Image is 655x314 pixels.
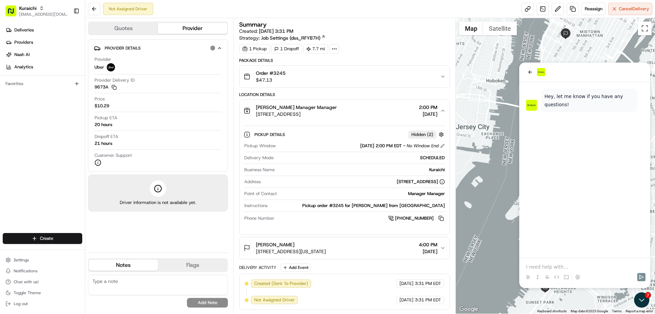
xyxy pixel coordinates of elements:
[14,27,34,33] span: Deliveries
[14,257,29,263] span: Settings
[239,100,449,122] button: [PERSON_NAME] Manager Manager[STREET_ADDRESS]2:00 PM[DATE]
[158,260,227,271] button: Flags
[94,77,135,83] span: Provider Delivery ID
[256,111,337,118] span: [STREET_ADDRESS]
[14,290,41,296] span: Toggle Theme
[256,248,326,255] span: [STREET_ADDRESS][US_STATE]
[14,64,33,70] span: Analytics
[14,39,33,45] span: Providers
[415,281,441,287] span: 3:31 PM EDT
[399,281,413,287] span: [DATE]
[419,111,437,118] span: [DATE]
[457,305,480,314] a: Open this area in Google Maps (opens a new window)
[3,49,85,60] a: Nash AI
[3,62,85,72] a: Analytics
[244,179,261,185] span: Address
[19,5,37,12] button: Kuraichi
[239,237,449,259] button: [PERSON_NAME][STREET_ADDRESS][US_STATE]4:00 PM[DATE]
[3,37,85,48] a: Providers
[239,35,325,41] div: Strategy:
[457,305,480,314] img: Google
[89,260,158,271] button: Notes
[415,297,441,303] span: 3:31 PM EDT
[259,28,293,34] span: [DATE] 3:31 PM
[261,35,320,41] span: Job Settings (dss_RFYB7H)
[3,3,71,19] button: Kuraichi[EMAIL_ADDRESS][DOMAIN_NAME]
[270,203,445,209] div: Pickup order #3245 for [PERSON_NAME] from [GEOGRAPHIC_DATA]
[94,140,112,147] div: 21 hours
[3,25,85,36] a: Deliveries
[256,104,337,111] span: [PERSON_NAME] Manager Manager
[105,45,141,51] span: Provider Details
[94,152,132,159] span: Customer Support
[40,235,53,242] span: Create
[3,288,82,298] button: Toggle Theme
[239,122,449,234] div: [PERSON_NAME] Manager Manager[STREET_ADDRESS]2:00 PM[DATE]
[3,266,82,276] button: Notifications
[407,143,439,149] span: No Window End
[239,58,450,63] div: Package Details
[244,215,274,221] span: Phone Number
[244,155,274,161] span: Delivery Mode
[483,22,517,35] button: Show satellite imagery
[261,35,325,41] a: Job Settings (dss_RFYB7H)
[239,28,293,35] span: Created:
[244,191,277,197] span: Point of Contact
[403,143,405,149] span: -
[397,179,445,185] div: [STREET_ADDRESS]
[638,22,652,35] button: Toggle fullscreen view
[399,297,413,303] span: [DATE]
[3,233,82,244] button: Create
[619,6,649,12] span: Cancel Delivery
[14,301,28,306] span: Log out
[158,23,227,34] button: Provider
[388,215,445,222] a: [PHONE_NUMBER]
[94,122,112,128] div: 20 hours
[120,200,196,206] span: Driver information is not available yet.
[585,6,602,12] span: Reassign
[395,215,434,221] span: [PHONE_NUMBER]
[3,78,82,89] div: Favorites
[537,309,567,314] button: Keyboard shortcuts
[277,167,445,173] div: Kuraichi
[239,44,270,54] div: 1 Pickup
[89,23,158,34] button: Quotes
[239,265,276,270] div: Delivery Activity
[94,134,118,140] span: Dropoff ETA
[244,203,267,209] span: Instructions
[94,64,104,70] span: Uber
[419,104,437,111] span: 2:00 PM
[94,96,105,102] span: Price
[419,241,437,248] span: 4:00 PM
[571,309,608,313] span: Map data ©2025 Google
[3,299,82,309] button: Log out
[303,44,328,54] div: 7.7 mi
[3,255,82,265] button: Settings
[14,268,38,274] span: Notifications
[244,143,276,149] span: Pickup Window
[19,12,68,17] button: [EMAIL_ADDRESS][DOMAIN_NAME]
[94,84,117,90] button: 9673A
[280,191,445,197] div: Manager Manager
[94,103,109,109] span: $10.29
[94,115,117,121] span: Pickup ETA
[408,130,446,139] button: Hidden (2)
[239,92,450,97] div: Location Details
[419,248,437,255] span: [DATE]
[254,132,286,137] span: Pickup Details
[360,143,402,149] span: [DATE] 2:00 PM EDT
[256,241,294,248] span: [PERSON_NAME]
[244,167,275,173] span: Business Name
[94,56,111,63] span: Provider
[608,3,652,15] button: CancelDelivery
[254,297,295,303] span: Not Assigned Driver
[459,22,483,35] button: Show street map
[14,279,39,285] span: Chat with us!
